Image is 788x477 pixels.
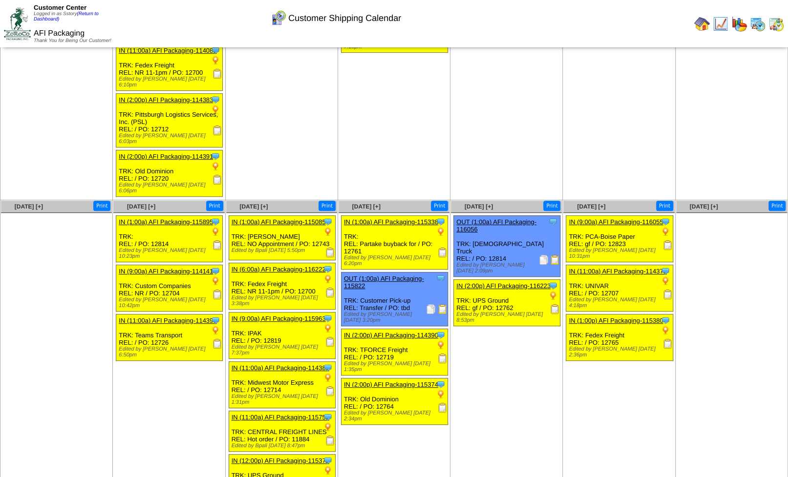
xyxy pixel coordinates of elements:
div: TRK: [DEMOGRAPHIC_DATA] Truck REL: / PO: 12814 [454,216,560,277]
div: Edited by [PERSON_NAME] [DATE] 8:53pm [456,311,560,323]
a: IN (9:00a) AFI Packaging-116055 [569,218,663,226]
img: PO [323,422,333,432]
img: home.gif [694,16,710,32]
a: [DATE] [+] [352,203,381,210]
img: Tooltip [436,330,446,340]
a: IN (2:00p) AFI Packaging-116223 [456,282,551,290]
a: IN (1:00p) AFI Packaging-115380 [569,317,663,324]
img: Receiving Document [438,403,447,413]
a: [DATE] [+] [127,203,155,210]
span: AFI Packaging [34,29,85,38]
div: Edited by [PERSON_NAME] [DATE] 10:31pm [569,248,672,259]
a: OUT (1:00a) AFI Packaging-115822 [344,275,424,290]
img: Tooltip [436,379,446,389]
img: Tooltip [436,273,446,283]
img: Tooltip [660,315,670,325]
div: Edited by Bpali [DATE] 8:47pm [232,443,335,449]
a: [DATE] [+] [239,203,268,210]
span: Customer Center [34,4,86,11]
img: Tooltip [211,217,220,227]
div: Edited by Bpali [DATE] 5:50pm [232,248,335,253]
img: Tooltip [211,315,220,325]
img: PO [323,323,333,333]
div: TRK: Teams Transport REL: / PO: 12726 [116,314,223,361]
img: PO [323,274,333,284]
a: IN (2:00p) AFI Packaging-114391 [119,153,213,160]
div: TRK: TFORCE Freight REL: / PO: 12719 [341,329,447,375]
a: IN (1:00a) AFI Packaging-115338 [344,218,438,226]
img: Packing Slip [539,255,549,265]
a: IN (2:00p) AFI Packaging-115374 [344,381,438,388]
div: Edited by [PERSON_NAME] [DATE] 2:09pm [456,262,560,274]
div: Edited by [PERSON_NAME] [DATE] 10:23pm [119,248,222,259]
div: Edited by [PERSON_NAME] [DATE] 6:10pm [119,76,222,88]
img: PO [323,227,333,236]
button: Print [768,201,786,211]
img: PO [211,325,220,335]
img: line_graph.gif [713,16,728,32]
div: TRK: Fedex Freight REL: NR 11-1pm / PO: 12700 [229,263,335,310]
a: IN (11:00a) AFI Packaging-114397 [119,317,216,324]
img: Tooltip [548,217,558,227]
img: calendarprod.gif [750,16,766,32]
img: PO [211,276,220,286]
a: IN (11:00a) AFI Packaging-114385 [232,364,329,372]
img: ZoRoCo_Logo(Green%26Foil)%20jpg.webp [4,7,31,40]
img: Receiving Document [213,339,222,349]
img: Tooltip [660,217,670,227]
button: Print [431,201,448,211]
img: Tooltip [660,266,670,276]
img: PO [548,290,558,300]
img: Tooltip [323,363,333,373]
img: PO [436,340,446,350]
div: TRK: CENTRAL FREIGHT LINES REL: Hot order / PO: 11884 [229,411,335,452]
a: IN (6:00a) AFI Packaging-116222 [232,266,326,273]
div: Edited by [PERSON_NAME] [DATE] 1:35pm [344,361,447,373]
div: TRK: PCA-Boise Paper REL: gf / PO: 12823 [566,216,673,262]
img: Bill of Lading [550,255,560,265]
img: Tooltip [323,217,333,227]
a: (Return to Dashboard) [34,11,99,22]
img: calendarinout.gif [768,16,784,32]
img: Tooltip [211,266,220,276]
img: Receiving Document [438,353,447,363]
img: PO [211,104,220,114]
span: Thank You for Being Our Customer! [34,38,111,43]
span: [DATE] [+] [15,203,43,210]
img: Receiving Document [213,125,222,135]
div: Edited by [PERSON_NAME] [DATE] 6:50pm [119,346,222,358]
img: Receiving Document [213,290,222,299]
a: IN (1:00a) AFI Packaging-115085 [232,218,326,226]
img: Receiving Document [550,304,560,314]
a: [DATE] [+] [689,203,718,210]
div: Edited by [PERSON_NAME] [DATE] 6:06pm [119,182,222,194]
img: PO [211,161,220,171]
div: Edited by [PERSON_NAME] [DATE] 3:38pm [232,295,335,307]
div: TRK: UPS Ground REL: gf / PO: 12762 [454,280,560,326]
img: Receiving Document [663,339,673,349]
img: Receiving Document [438,248,447,257]
a: IN (2:00p) AFI Packaging-114390 [344,332,438,339]
div: TRK: REL: Partake buyback for / PO: 12761 [341,216,447,270]
div: Edited by [PERSON_NAME] [DATE] 1:31pm [232,394,335,405]
div: TRK: Custom Companies REL: NR / PO: 12704 [116,265,223,311]
img: Receiving Document [663,240,673,250]
button: Print [206,201,223,211]
div: Edited by [PERSON_NAME] [DATE] 2:34pm [344,410,447,422]
img: Tooltip [323,456,333,465]
img: PO [660,276,670,286]
img: graph.gif [731,16,747,32]
img: PO [436,389,446,399]
a: IN (9:00a) AFI Packaging-115963 [232,315,326,322]
img: Tooltip [436,217,446,227]
span: Customer Shipping Calendar [288,13,401,23]
a: [DATE] [+] [465,203,493,210]
button: Print [93,201,110,211]
a: OUT (1:00a) AFI Packaging-116056 [456,218,536,233]
a: [DATE] [+] [577,203,605,210]
img: Tooltip [323,313,333,323]
img: PO [323,465,333,475]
